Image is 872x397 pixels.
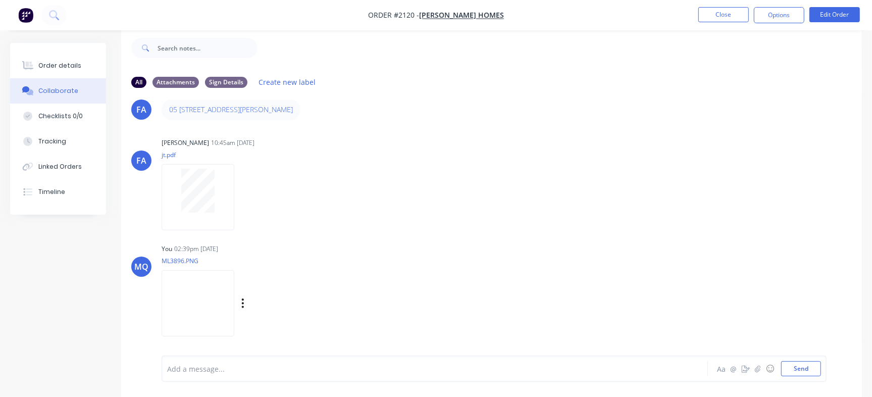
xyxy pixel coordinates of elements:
button: Tracking [10,129,106,154]
div: [PERSON_NAME] [162,138,209,147]
div: Tracking [38,137,66,146]
div: MQ [134,261,148,273]
button: Order details [10,53,106,78]
button: ☺ [764,363,776,375]
p: jt.pdf [162,151,244,159]
div: 10:45am [DATE] [211,138,254,147]
input: Search notes... [158,38,258,58]
div: All [131,77,146,88]
div: FA [136,104,146,116]
div: 02:39pm [DATE] [174,244,218,254]
div: Sign Details [205,77,247,88]
button: Timeline [10,179,106,205]
button: Options [754,7,804,23]
div: Linked Orders [38,162,82,171]
button: Close [698,7,749,22]
div: Timeline [38,187,65,196]
button: Send [781,361,821,376]
button: @ [728,363,740,375]
span: Order #2120 - [368,11,419,20]
div: Checklists 0/0 [38,112,83,121]
div: FA [136,155,146,167]
div: Attachments [152,77,199,88]
button: Aa [715,363,728,375]
div: Collaborate [38,86,78,95]
p: ML3896.PNG [162,257,347,265]
div: You [162,244,172,254]
button: Collaborate [10,78,106,104]
button: Create new label [253,75,321,89]
div: Order details [38,61,81,70]
a: [PERSON_NAME] Homes [419,11,504,20]
a: 05 [STREET_ADDRESS][PERSON_NAME] [169,105,293,114]
button: Linked Orders [10,154,106,179]
button: Checklists 0/0 [10,104,106,129]
img: Factory [18,8,33,23]
button: Edit Order [809,7,860,22]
